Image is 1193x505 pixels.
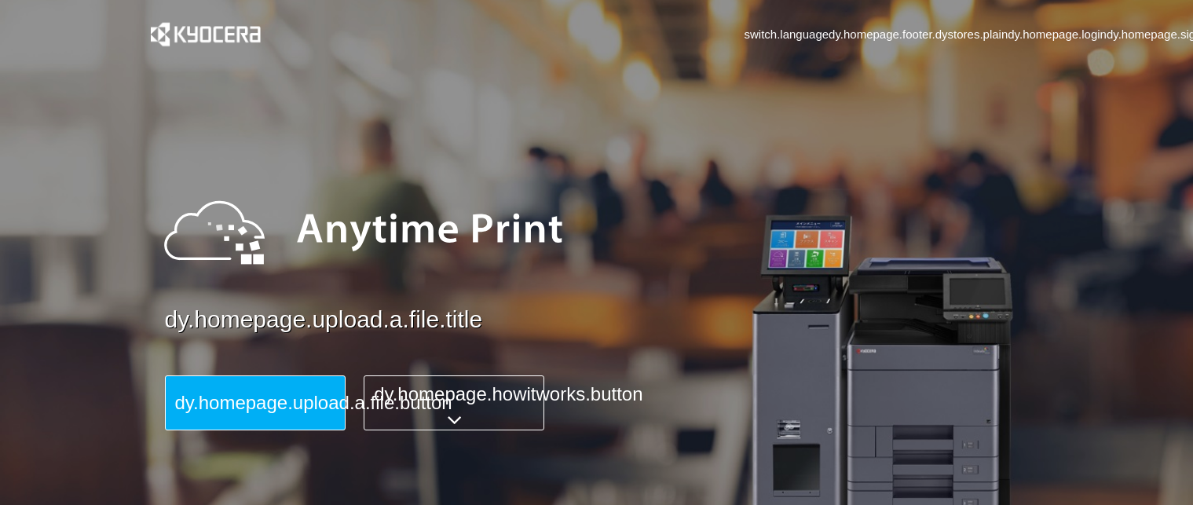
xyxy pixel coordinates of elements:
a: switch.language [745,26,829,42]
button: dy.homepage.howitworks.button [364,375,544,430]
a: dy.homepage.login [1008,26,1107,42]
span: dy.homepage.upload.a.file.button [175,392,452,413]
a: dy.homepage.footer.dystores.plain [829,26,1008,42]
a: dy.homepage.upload.a.file.title [165,303,1068,337]
button: dy.homepage.upload.a.file.button [165,375,346,430]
